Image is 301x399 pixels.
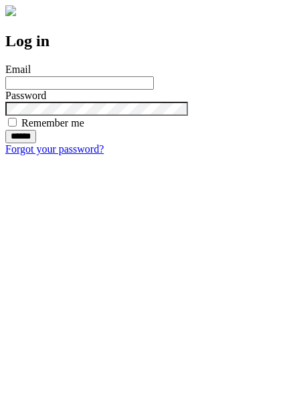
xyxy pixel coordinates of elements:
label: Remember me [21,117,84,129]
a: Forgot your password? [5,143,104,155]
label: Password [5,90,46,101]
h2: Log in [5,32,296,50]
img: logo-4e3dc11c47720685a147b03b5a06dd966a58ff35d612b21f08c02c0306f2b779.png [5,5,16,16]
label: Email [5,64,31,75]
